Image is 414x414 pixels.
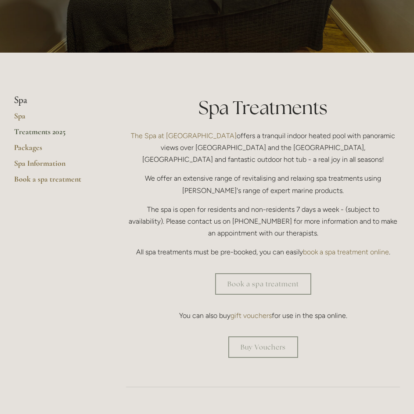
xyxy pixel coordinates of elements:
a: book a spa treatment online [303,248,389,256]
p: offers a tranquil indoor heated pool with panoramic views over [GEOGRAPHIC_DATA] and the [GEOGRAP... [126,130,400,166]
a: Book a spa treatment [14,174,98,190]
p: We offer an extensive range of revitalising and relaxing spa treatments using [PERSON_NAME]'s ran... [126,172,400,196]
a: Packages [14,143,98,158]
a: Buy Vouchers [228,336,298,358]
h1: Spa Treatments [126,95,400,121]
li: Spa [14,95,98,106]
a: Treatments 2025 [14,127,98,143]
p: All spa treatments must be pre-booked, you can easily . [126,246,400,258]
a: Spa Information [14,158,98,174]
a: Spa [14,111,98,127]
a: Book a spa treatment [215,273,311,295]
p: The spa is open for residents and non-residents 7 days a week - (subject to availability). Please... [126,203,400,239]
p: You can also buy for use in the spa online. [126,310,400,321]
a: gift vouchers [230,311,272,320]
a: The Spa at [GEOGRAPHIC_DATA] [131,132,237,140]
